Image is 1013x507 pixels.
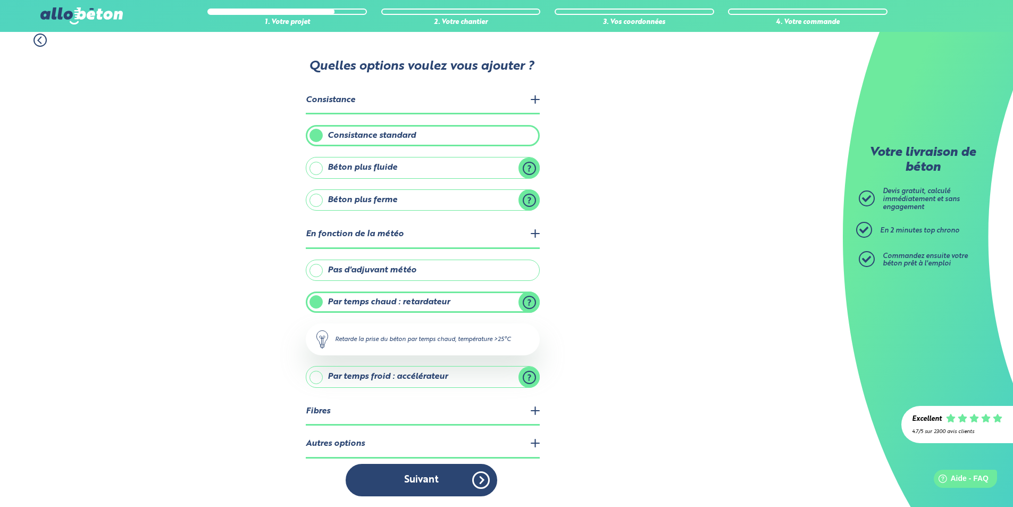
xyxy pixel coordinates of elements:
iframe: Help widget launcher [918,466,1001,495]
label: Par temps chaud : retardateur [306,292,540,313]
img: allobéton [40,7,122,24]
div: 3. Vos coordonnées [555,19,714,27]
label: Par temps froid : accélérateur [306,366,540,387]
p: Quelles options voulez vous ajouter ? [305,60,539,74]
div: 1. Votre projet [207,19,367,27]
label: Pas d'adjuvant météo [306,260,540,281]
legend: Consistance [306,87,540,114]
legend: Autres options [306,431,540,458]
div: 4. Votre commande [728,19,888,27]
label: Béton plus fluide [306,157,540,178]
legend: Fibres [306,398,540,426]
legend: En fonction de la météo [306,221,540,248]
label: Béton plus ferme [306,189,540,211]
button: Suivant [346,464,497,496]
label: Consistance standard [306,125,540,146]
div: Retarde la prise du béton par temps chaud, température >25°C [306,323,540,355]
div: 2. Votre chantier [381,19,541,27]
